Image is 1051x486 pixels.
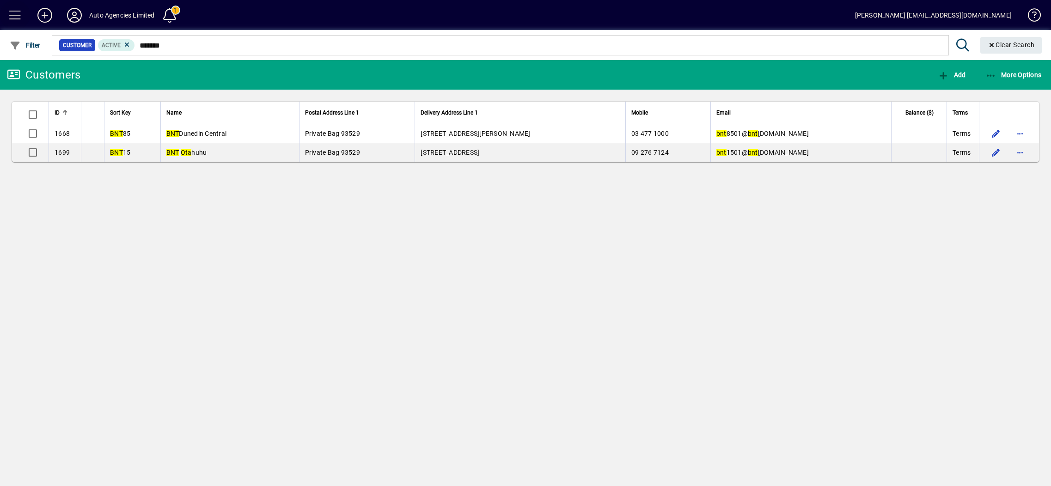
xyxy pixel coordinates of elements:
em: bnt [716,149,727,156]
span: 8501@ [DOMAIN_NAME] [716,130,809,137]
span: Active [102,42,121,49]
span: Clear Search [988,41,1035,49]
span: Email [716,108,731,118]
div: Mobile [631,108,705,118]
div: Name [166,108,293,118]
span: 1668 [55,130,70,137]
button: More options [1013,126,1027,141]
span: Private Bag 93529 [305,130,360,137]
div: Auto Agencies Limited [89,8,155,23]
span: huhu [166,149,207,156]
div: Customers [7,67,80,82]
div: ID [55,108,75,118]
span: Terms [953,108,968,118]
button: Clear [980,37,1042,54]
button: Profile [60,7,89,24]
span: 1501@ [DOMAIN_NAME] [716,149,809,156]
span: Postal Address Line 1 [305,108,359,118]
em: bnt [748,149,758,156]
span: 85 [110,130,130,137]
span: Filter [10,42,41,49]
span: Add [938,71,965,79]
mat-chip: Activation Status: Active [98,39,135,51]
span: [STREET_ADDRESS] [421,149,479,156]
span: Delivery Address Line 1 [421,108,478,118]
span: 15 [110,149,130,156]
button: Add [935,67,968,83]
span: Private Bag 93529 [305,149,360,156]
span: 1699 [55,149,70,156]
em: BNT [110,130,123,137]
button: Add [30,7,60,24]
span: 03 477 1000 [631,130,669,137]
a: Knowledge Base [1021,2,1039,32]
span: Balance ($) [905,108,934,118]
span: Sort Key [110,108,131,118]
span: 09 276 7124 [631,149,669,156]
button: More Options [983,67,1044,83]
em: bnt [748,130,758,137]
span: Mobile [631,108,648,118]
button: More options [1013,145,1027,160]
span: [STREET_ADDRESS][PERSON_NAME] [421,130,530,137]
span: ID [55,108,60,118]
span: Terms [953,148,971,157]
span: Customer [63,41,92,50]
em: Ota [181,149,192,156]
button: Edit [989,126,1003,141]
span: Name [166,108,182,118]
button: Filter [7,37,43,54]
span: Dunedin Central [166,130,227,137]
div: Balance ($) [897,108,942,118]
span: More Options [985,71,1042,79]
em: BNT [166,130,179,137]
em: BNT [166,149,179,156]
span: Terms [953,129,971,138]
div: [PERSON_NAME] [EMAIL_ADDRESS][DOMAIN_NAME] [855,8,1012,23]
em: BNT [110,149,123,156]
em: bnt [716,130,727,137]
div: Email [716,108,886,118]
button: Edit [989,145,1003,160]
